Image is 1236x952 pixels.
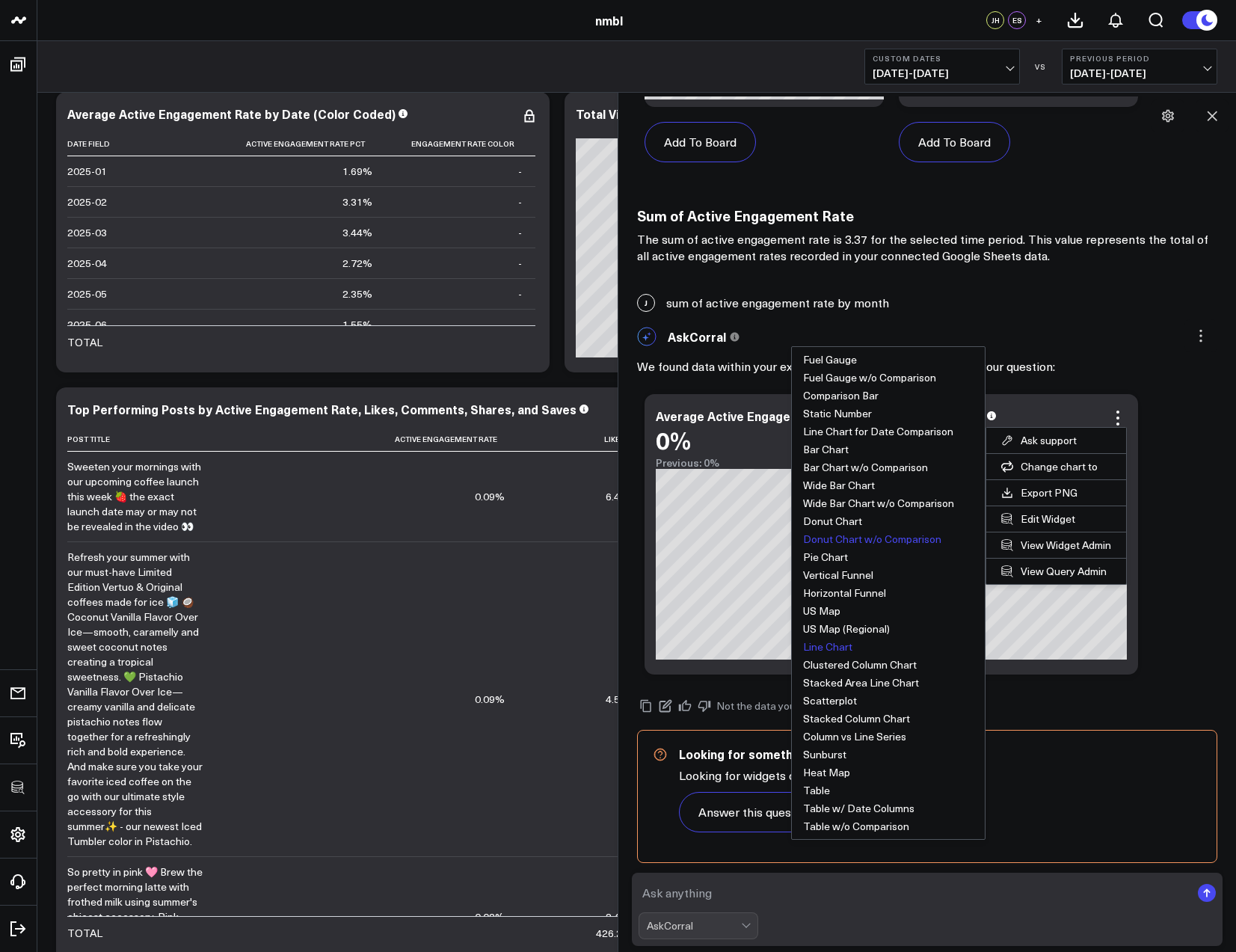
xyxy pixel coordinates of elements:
div: 2025-06 [67,317,107,332]
div: 426.26K [596,926,635,941]
span: [DATE] - [DATE] [873,67,1012,79]
b: Custom Dates [873,54,1012,63]
div: 2025-04 [67,256,107,271]
div: 0.09% [475,489,505,504]
button: Ask support [986,428,1126,453]
button: Sunburst [792,746,985,764]
button: Static Number [792,405,985,423]
button: Stacked Column Chart [792,710,985,728]
button: Add To Board [899,122,1010,162]
div: Average Active Engagement Rate by Date (Color Coded) [67,105,396,122]
div: Top Performing Posts by Active Engagement Rate, Likes, Comments, Shares, and Saves [67,401,577,417]
div: 0.08% [475,909,505,924]
div: 2025-02 [67,194,107,209]
button: Table w/o Comparison [792,817,985,835]
span: [DATE] - [DATE] [1070,67,1209,79]
div: Previous: 0% [656,457,1127,469]
div: 0.09% [475,692,505,707]
button: Stacked Area Line Chart [792,674,985,692]
div: Refresh your summer with our must-have Limited Edition Vertuo & Original coffees made for ice 🧊 🥥... [67,550,203,849]
button: Table [792,781,985,799]
div: - [518,286,522,301]
p: Looking for widgets outside of your existing reporting? [679,767,1202,784]
button: Vertical Funnel [792,566,985,584]
th: Date Field [67,132,217,156]
div: JH [986,11,1004,29]
div: TOTAL [67,926,102,941]
div: 2025-03 [67,225,107,240]
h3: Sum of Active Engagement Rate [637,207,1217,224]
div: 6.48K [606,489,633,504]
div: Average Active Engagement Rate by Date (Color Coded) [656,408,984,424]
span: Not the data you're looking for? [716,698,865,713]
th: Active Engagement Rate [217,427,518,452]
button: Copy [637,697,655,715]
div: 4.57K [606,692,633,707]
div: 2.35% [342,286,372,301]
h2: Looking for something else? [679,746,1202,762]
button: Fuel Gauge [792,351,985,369]
button: US Map [792,602,985,620]
th: Active Engagement Rate Pct [217,132,386,156]
th: Likes [518,427,646,452]
button: Horizontal Funnel [792,584,985,602]
div: AskCorral [647,920,741,932]
button: Previous Period[DATE]-[DATE] [1062,49,1217,85]
a: nmbl [595,12,623,28]
div: - [518,225,522,240]
div: Sweeten your mornings with our upcoming coffee launch this week 🍓 the exact launch date may or ma... [67,459,203,534]
span: + [1036,15,1042,25]
button: Table w/ Date Columns [792,799,985,817]
div: sum of active engagement rate by month [626,286,1229,319]
p: The sum of active engagement rate is 3.37 for the selected time period. This value represents the... [637,231,1217,264]
div: 3.44% [342,225,372,240]
b: Previous Period [1070,54,1209,63]
th: Post Title [67,427,217,452]
a: View Widget Admin [986,532,1126,558]
button: Change chart to [986,454,1126,479]
button: Wide Bar Chart w/o Comparison [792,494,985,512]
div: - [518,164,522,179]
button: Fuel Gauge w/o Comparison [792,369,985,387]
div: TOTAL [67,335,102,350]
button: + [1030,11,1048,29]
button: Bar Chart w/o Comparison [792,458,985,476]
button: US Map (Regional) [792,620,985,638]
div: 0% [656,426,691,453]
button: Custom Dates[DATE]-[DATE] [864,49,1020,85]
a: View Query Admin [986,559,1126,584]
button: Comparison Bar [792,387,985,405]
button: Bar Chart [792,440,985,458]
div: 3.31% [342,194,372,209]
div: ES [1008,11,1026,29]
div: Total Views by Month [576,105,701,122]
button: Edit Widget [986,506,1126,532]
div: 8.41K [606,909,633,924]
div: 1.69% [342,164,372,179]
th: Engagement Rate Color [386,132,535,156]
button: Answer this question via AskCorral [679,792,906,832]
p: We found data within your existing reporting that might answer your question: [637,357,1217,375]
div: - [518,256,522,271]
div: 2025-05 [67,286,107,301]
button: Donut Chart [792,512,985,530]
button: Export PNG [986,480,1126,506]
div: - [518,317,522,332]
span: AskCorral [668,328,726,345]
button: Clustered Column Chart [792,656,985,674]
button: Donut Chart w/o Comparison [792,530,985,548]
button: Heat Map [792,764,985,781]
div: 1.55% [342,317,372,332]
button: Wide Bar Chart [792,476,985,494]
button: Add To Board [645,122,756,162]
span: J [637,294,655,312]
div: 2.72% [342,256,372,271]
button: Line Chart for Date Comparison [792,423,985,440]
button: Line Chart [792,638,985,656]
div: 2025-01 [67,164,107,179]
div: - [518,194,522,209]
div: VS [1027,62,1054,71]
button: Column vs Line Series [792,728,985,746]
button: Pie Chart [792,548,985,566]
button: Scatterplot [792,692,985,710]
